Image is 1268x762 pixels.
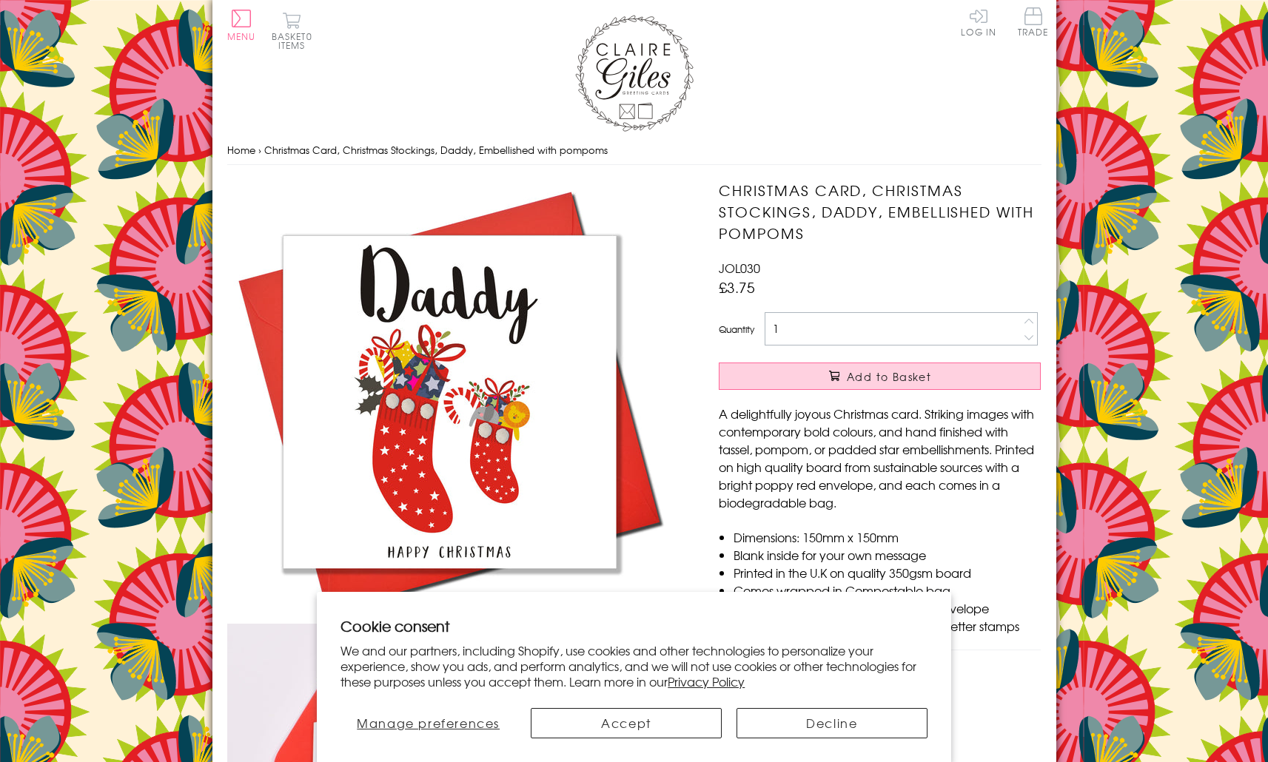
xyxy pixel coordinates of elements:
[258,143,261,157] span: ›
[734,528,1041,546] li: Dimensions: 150mm x 150mm
[719,277,755,297] span: £3.75
[227,10,256,41] button: Menu
[341,616,927,636] h2: Cookie consent
[227,30,256,43] span: Menu
[737,708,927,738] button: Decline
[719,323,754,336] label: Quantity
[272,12,312,50] button: Basket0 items
[719,405,1041,511] p: A delightfully joyous Christmas card. Striking images with contemporary bold colours, and hand fi...
[847,369,931,384] span: Add to Basket
[719,363,1041,390] button: Add to Basket
[357,714,500,732] span: Manage preferences
[734,581,1041,599] li: Comes wrapped in Compostable bag
[278,30,312,52] span: 0 items
[734,546,1041,564] li: Blank inside for your own message
[575,15,694,132] img: Claire Giles Greetings Cards
[734,564,1041,581] li: Printed in the U.K on quality 350gsm board
[719,259,760,277] span: JOL030
[531,708,722,738] button: Accept
[341,708,516,738] button: Manage preferences
[227,180,671,624] img: Christmas Card, Christmas Stockings, Daddy, Embellished with pompoms
[961,7,996,36] a: Log In
[1018,7,1049,39] a: Trade
[719,180,1041,243] h1: Christmas Card, Christmas Stockings, Daddy, Embellished with pompoms
[1018,7,1049,36] span: Trade
[264,143,608,157] span: Christmas Card, Christmas Stockings, Daddy, Embellished with pompoms
[227,135,1041,166] nav: breadcrumbs
[227,143,255,157] a: Home
[341,643,927,689] p: We and our partners, including Shopify, use cookies and other technologies to personalize your ex...
[668,672,745,690] a: Privacy Policy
